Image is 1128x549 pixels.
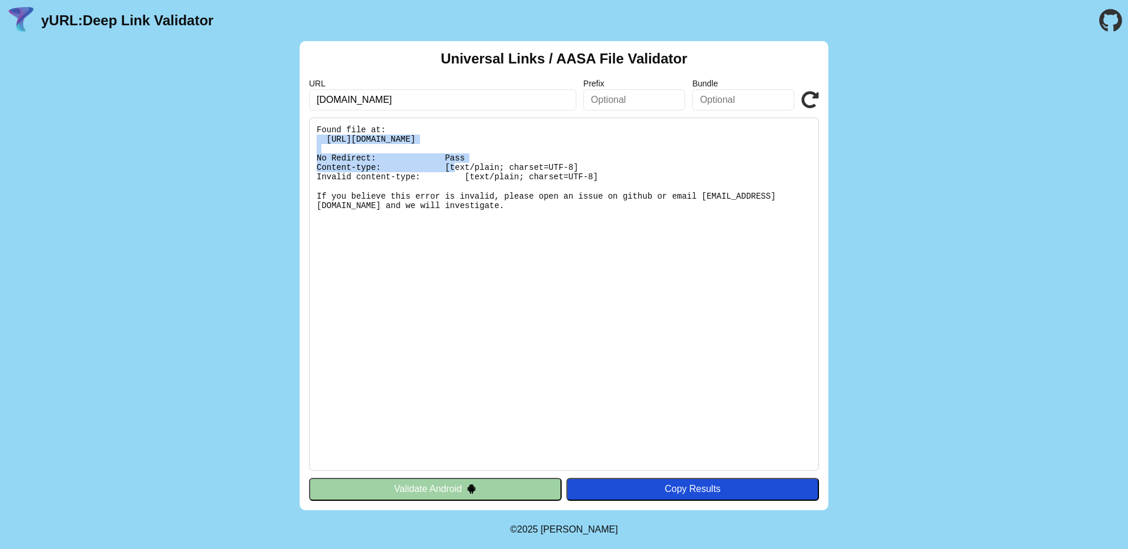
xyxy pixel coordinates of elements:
[540,524,618,534] a: Michael Ibragimchayev's Personal Site
[441,51,687,67] h2: Universal Links / AASA File Validator
[41,12,213,29] a: yURL:Deep Link Validator
[466,484,476,494] img: droidIcon.svg
[309,79,576,88] label: URL
[517,524,538,534] span: 2025
[692,89,794,111] input: Optional
[6,5,36,36] img: yURL Logo
[572,484,813,494] div: Copy Results
[309,478,562,500] button: Validate Android
[309,118,819,471] pre: Found file at: [URL][DOMAIN_NAME] No Redirect: Pass Content-type: [text/plain; charset=UTF-8] Inv...
[510,510,617,549] footer: ©
[583,79,686,88] label: Prefix
[309,89,576,111] input: Required
[583,89,686,111] input: Optional
[566,478,819,500] button: Copy Results
[692,79,794,88] label: Bundle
